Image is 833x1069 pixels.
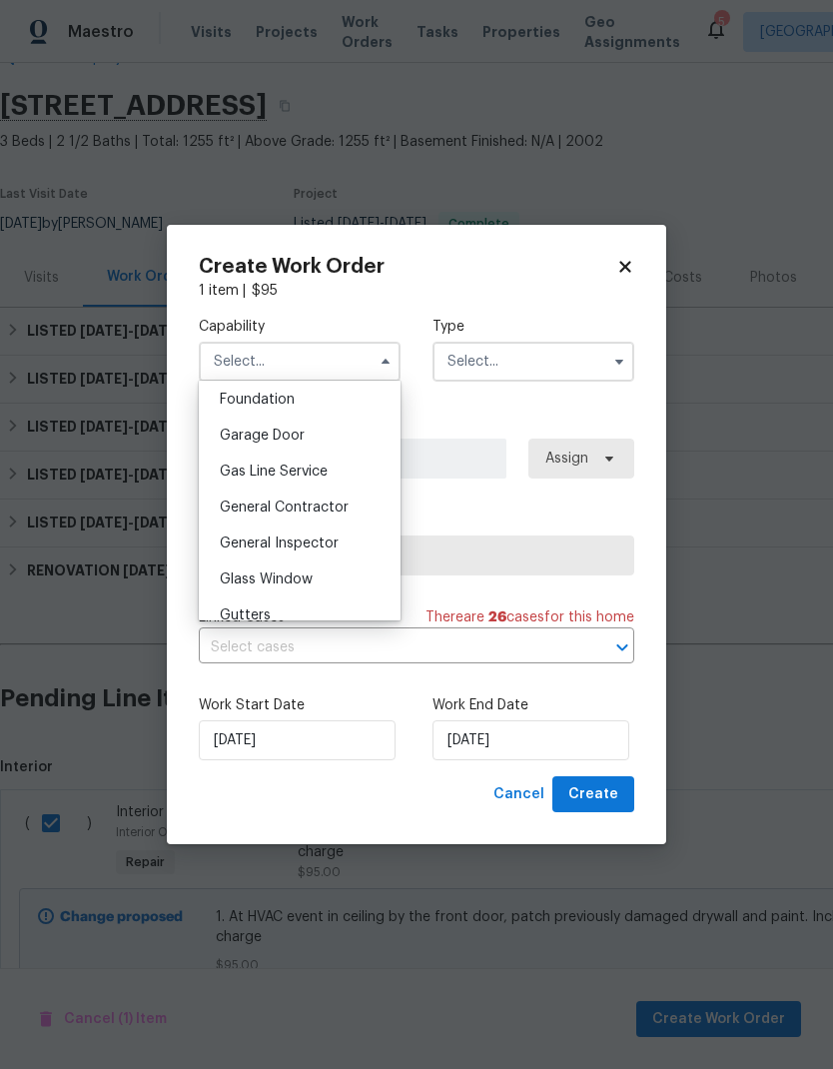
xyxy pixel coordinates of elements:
input: Select cases [199,632,578,663]
span: Select trade partner [216,545,617,565]
h2: Create Work Order [199,257,616,277]
span: 26 [488,610,506,624]
span: Gutters [220,608,271,622]
label: Type [432,317,634,337]
button: Open [608,633,636,661]
div: 1 item | [199,281,634,301]
input: M/D/YYYY [199,720,396,760]
label: Trade Partner [199,511,634,531]
label: Work Start Date [199,695,401,715]
span: Assign [545,449,588,469]
button: Create [552,776,634,813]
span: General Contractor [220,501,349,515]
span: There are case s for this home [425,607,634,627]
button: Show options [607,350,631,374]
input: M/D/YYYY [432,720,629,760]
label: Work End Date [432,695,634,715]
span: Cancel [493,782,544,807]
label: Capability [199,317,401,337]
button: Hide options [374,350,398,374]
input: Select... [432,342,634,382]
button: Cancel [485,776,552,813]
span: $ 95 [252,284,278,298]
input: Select... [199,342,401,382]
span: Glass Window [220,572,313,586]
span: Garage Door [220,429,305,443]
span: General Inspector [220,536,339,550]
label: Work Order Manager [199,414,634,434]
span: Create [568,782,618,807]
span: Foundation [220,393,295,407]
span: Gas Line Service [220,465,328,479]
